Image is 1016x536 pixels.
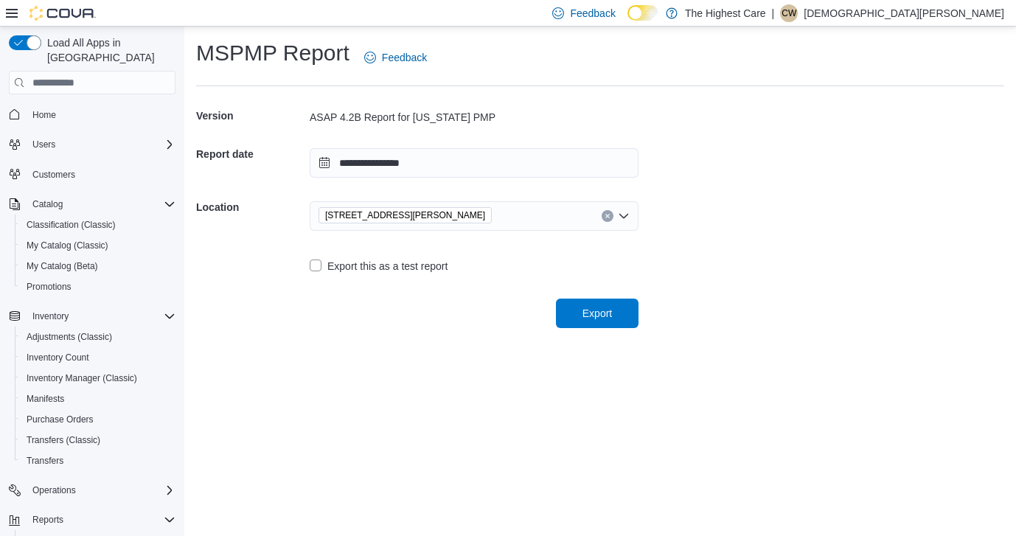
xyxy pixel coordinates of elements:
[21,369,175,387] span: Inventory Manager (Classic)
[780,4,798,22] div: Christian Wroten
[27,414,94,425] span: Purchase Orders
[32,484,76,496] span: Operations
[196,192,307,222] h5: Location
[782,4,796,22] span: CW
[21,431,106,449] a: Transfers (Classic)
[27,240,108,251] span: My Catalog (Classic)
[21,349,175,366] span: Inventory Count
[27,165,175,184] span: Customers
[21,328,118,346] a: Adjustments (Classic)
[582,306,612,321] span: Export
[602,210,613,222] button: Clear input
[21,349,95,366] a: Inventory Count
[29,6,96,21] img: Cova
[32,139,55,150] span: Users
[32,310,69,322] span: Inventory
[196,139,307,169] h5: Report date
[15,276,181,297] button: Promotions
[15,409,181,430] button: Purchase Orders
[27,511,69,529] button: Reports
[27,372,137,384] span: Inventory Manager (Classic)
[358,43,433,72] a: Feedback
[319,207,492,223] span: 2 SGT Prentiss Drive
[21,452,69,470] a: Transfers
[570,6,615,21] span: Feedback
[21,237,175,254] span: My Catalog (Classic)
[21,390,175,408] span: Manifests
[15,327,181,347] button: Adjustments (Classic)
[32,109,56,121] span: Home
[21,369,143,387] a: Inventory Manager (Classic)
[21,237,114,254] a: My Catalog (Classic)
[498,207,499,225] input: Accessible screen reader label
[618,210,630,222] button: Open list of options
[27,195,69,213] button: Catalog
[310,110,639,125] div: ASAP 4.2B Report for [US_STATE] PMP
[27,166,81,184] a: Customers
[21,216,122,234] a: Classification (Classic)
[15,389,181,409] button: Manifests
[21,278,77,296] a: Promotions
[15,256,181,276] button: My Catalog (Beta)
[27,219,116,231] span: Classification (Classic)
[21,216,175,234] span: Classification (Classic)
[325,208,485,223] span: [STREET_ADDRESS][PERSON_NAME]
[772,4,775,22] p: |
[382,50,427,65] span: Feedback
[21,452,175,470] span: Transfers
[27,307,74,325] button: Inventory
[21,390,70,408] a: Manifests
[21,411,175,428] span: Purchase Orders
[21,431,175,449] span: Transfers (Classic)
[27,195,175,213] span: Catalog
[27,281,72,293] span: Promotions
[804,4,1004,22] p: [DEMOGRAPHIC_DATA][PERSON_NAME]
[310,148,639,178] input: Press the down key to open a popover containing a calendar.
[15,368,181,389] button: Inventory Manager (Classic)
[21,411,100,428] a: Purchase Orders
[627,5,658,21] input: Dark Mode
[27,511,175,529] span: Reports
[3,480,181,501] button: Operations
[3,306,181,327] button: Inventory
[21,257,104,275] a: My Catalog (Beta)
[21,257,175,275] span: My Catalog (Beta)
[27,307,175,325] span: Inventory
[685,4,766,22] p: The Highest Care
[15,347,181,368] button: Inventory Count
[3,134,181,155] button: Users
[32,514,63,526] span: Reports
[310,257,448,275] label: Export this as a test report
[32,198,63,210] span: Catalog
[27,455,63,467] span: Transfers
[27,393,64,405] span: Manifests
[27,136,61,153] button: Users
[196,38,349,68] h1: MSPMP Report
[196,101,307,130] h5: Version
[41,35,175,65] span: Load All Apps in [GEOGRAPHIC_DATA]
[15,235,181,256] button: My Catalog (Classic)
[27,136,175,153] span: Users
[27,352,89,363] span: Inventory Count
[3,164,181,185] button: Customers
[556,299,639,328] button: Export
[32,169,75,181] span: Customers
[15,215,181,235] button: Classification (Classic)
[27,434,100,446] span: Transfers (Classic)
[21,328,175,346] span: Adjustments (Classic)
[3,103,181,125] button: Home
[27,106,62,124] a: Home
[27,481,175,499] span: Operations
[15,430,181,450] button: Transfers (Classic)
[27,331,112,343] span: Adjustments (Classic)
[27,105,175,123] span: Home
[27,260,98,272] span: My Catalog (Beta)
[3,194,181,215] button: Catalog
[3,509,181,530] button: Reports
[15,450,181,471] button: Transfers
[21,278,175,296] span: Promotions
[27,481,82,499] button: Operations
